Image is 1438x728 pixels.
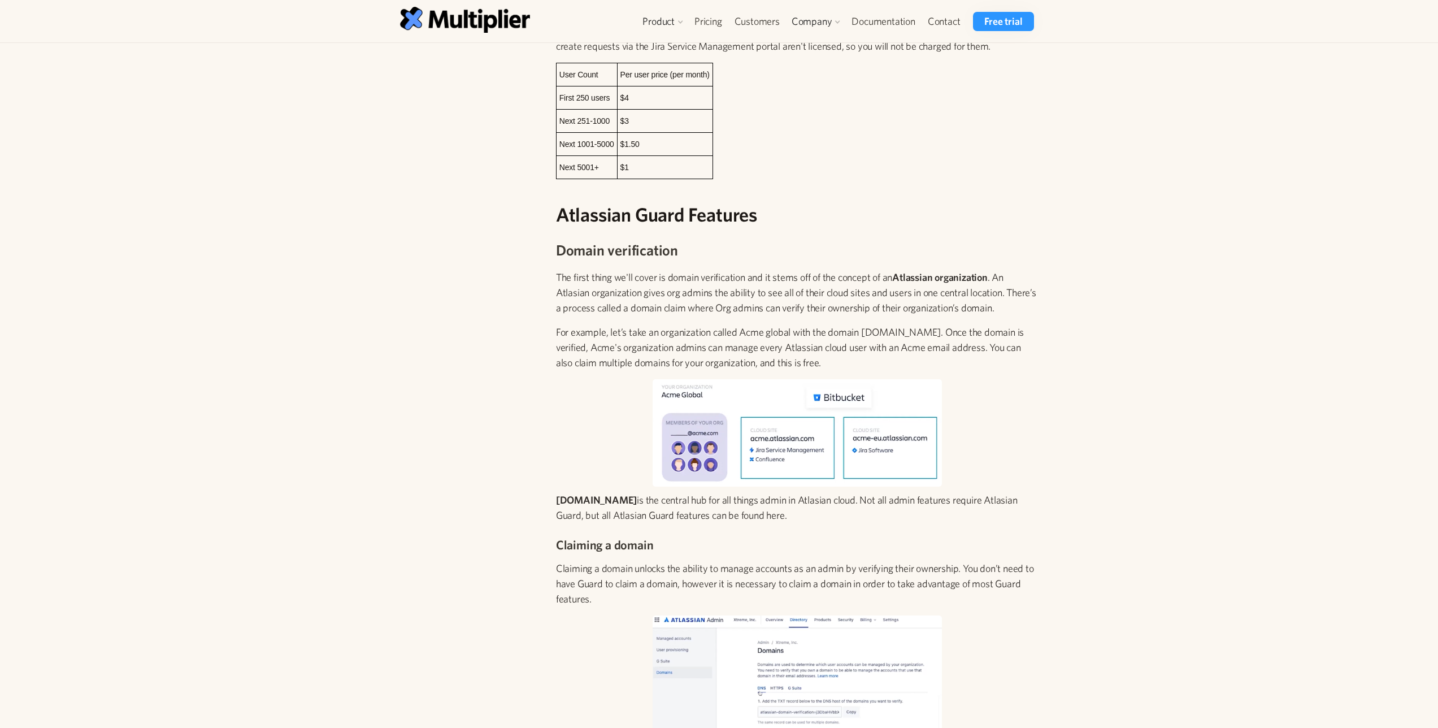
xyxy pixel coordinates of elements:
p: Claiming a domain unlocks the ability to manage accounts as an admin by verifying their ownership... [556,561,1039,606]
td: $1 [617,155,713,179]
span: $3 [620,116,629,125]
p: ‍ [556,179,1039,194]
a: Pricing [688,12,728,31]
div: Company [786,12,846,31]
div: Product [642,15,675,28]
td: $1.50 [617,132,713,155]
span: Next 251-1000 [559,116,610,125]
p: is the central hub for all things admin in Atlasian cloud. Not all admin features require Atlasia... [556,492,1039,523]
strong: [DOMAIN_NAME] [556,494,637,506]
span: Next 1001-5000 [559,140,614,149]
a: Free trial [973,12,1033,31]
div: Company [792,15,832,28]
strong: Atlassian organization [892,271,988,283]
td: First 250 users [556,86,617,109]
div: Product [637,12,688,31]
span: Per user price (per month) [620,70,710,79]
a: Customers [728,12,786,31]
span: Next 5001+ [559,163,599,172]
p: For example, let’s take an organization called Acme global with the domain [DOMAIN_NAME]. Once th... [556,324,1039,370]
h2: Atlassian Guard Features [556,203,1039,227]
a: Documentation [845,12,921,31]
span: User Count [559,70,598,79]
h3: Domain verification [556,240,1039,260]
p: The first thing we'll cover is domain verification and it stems off of the concept of an . An Atl... [556,270,1039,315]
td: $4 [617,86,713,109]
a: Contact [922,12,967,31]
h4: Claiming a domain [556,536,1039,554]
